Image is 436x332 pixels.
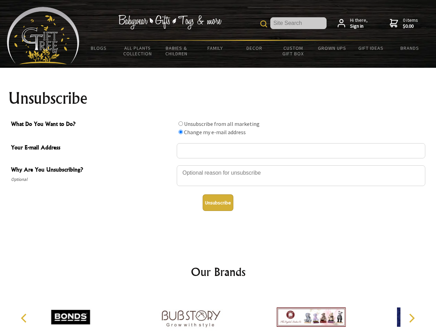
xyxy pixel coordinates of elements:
[235,41,274,55] a: Decor
[274,41,313,61] a: Custom Gift Box
[8,90,428,107] h1: Unsubscribe
[312,41,351,55] a: Grown Ups
[11,120,173,130] span: What Do You Want to Do?
[404,311,419,326] button: Next
[203,194,233,211] button: Unsubscribe
[17,311,32,326] button: Previous
[403,17,418,29] span: 0 items
[118,41,157,61] a: All Plants Collection
[390,17,418,29] a: 0 items$0.00
[178,130,183,134] input: What Do You Want to Do?
[270,17,327,29] input: Site Search
[338,17,368,29] a: Hi there,Sign in
[11,165,173,175] span: Why Are You Unsubscribing?
[350,17,368,29] span: Hi there,
[178,121,183,126] input: What Do You Want to Do?
[11,175,173,184] span: Optional
[177,165,425,186] textarea: Why Are You Unsubscribing?
[79,41,118,55] a: BLOGS
[157,41,196,61] a: Babies & Children
[260,20,267,27] img: product search
[118,15,222,29] img: Babywear - Gifts - Toys & more
[350,23,368,29] strong: Sign in
[11,143,173,153] span: Your E-mail Address
[14,264,423,280] h2: Our Brands
[351,41,390,55] a: Gift Ideas
[7,7,79,64] img: Babyware - Gifts - Toys and more...
[390,41,429,55] a: Brands
[196,41,235,55] a: Family
[184,120,260,127] label: Unsubscribe from all marketing
[403,23,418,29] strong: $0.00
[184,129,246,136] label: Change my e-mail address
[177,143,425,158] input: Your E-mail Address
